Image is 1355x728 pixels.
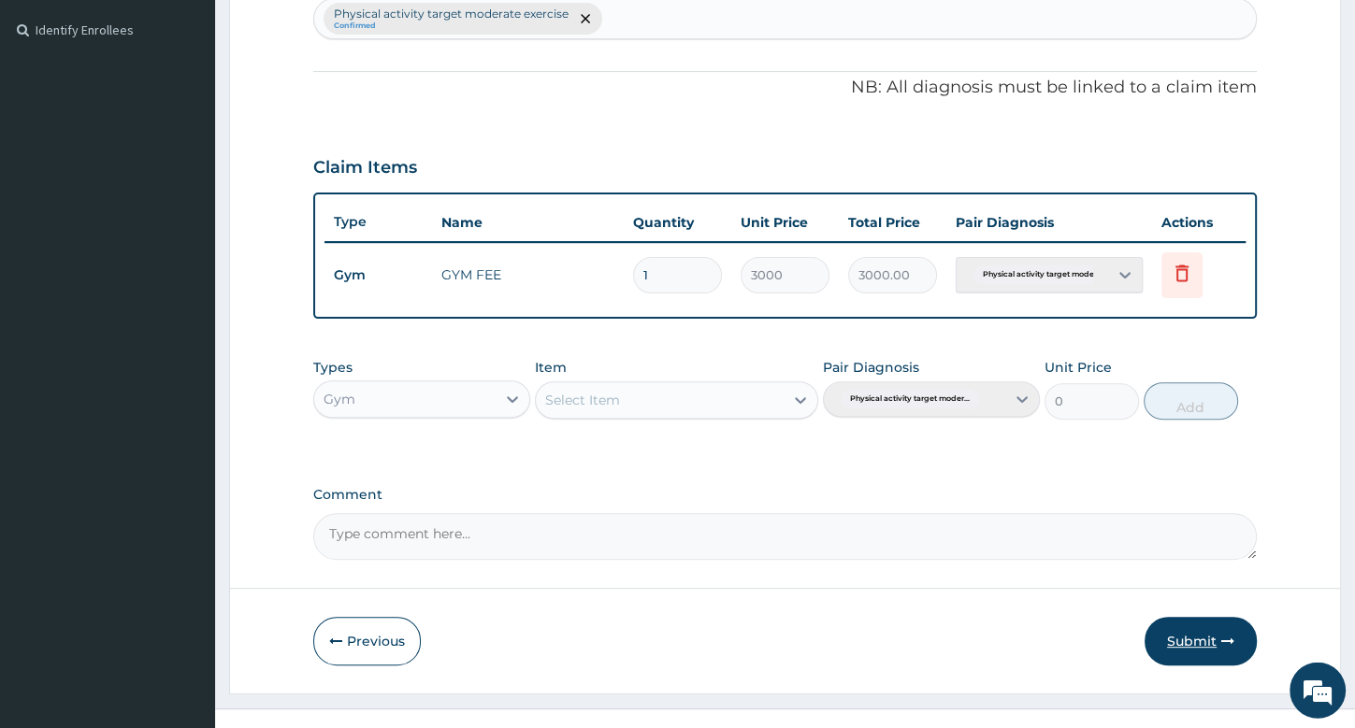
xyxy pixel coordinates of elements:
label: Item [535,358,567,377]
button: Submit [1145,617,1257,665]
label: Types [313,360,353,376]
td: GYM FEE [432,256,624,293]
span: We're online! [108,236,258,424]
div: Select Item [545,391,620,409]
td: Gym [324,258,432,293]
button: Previous [313,617,421,665]
th: Name [432,204,624,241]
th: Pair Diagnosis [946,204,1152,241]
p: NB: All diagnosis must be linked to a claim item [313,76,1257,100]
label: Comment [313,487,1257,503]
label: Pair Diagnosis [823,358,919,377]
button: Add [1144,382,1238,420]
th: Actions [1152,204,1246,241]
th: Type [324,205,432,239]
img: d_794563401_company_1708531726252_794563401 [35,93,76,140]
h3: Claim Items [313,158,417,178]
div: Minimize live chat window [307,9,352,54]
label: Unit Price [1045,358,1112,377]
th: Quantity [624,204,731,241]
th: Unit Price [731,204,839,241]
div: Chat with us now [97,105,314,129]
th: Total Price [839,204,946,241]
textarea: Type your message and hit 'Enter' [9,510,356,576]
div: Gym [324,390,355,408]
